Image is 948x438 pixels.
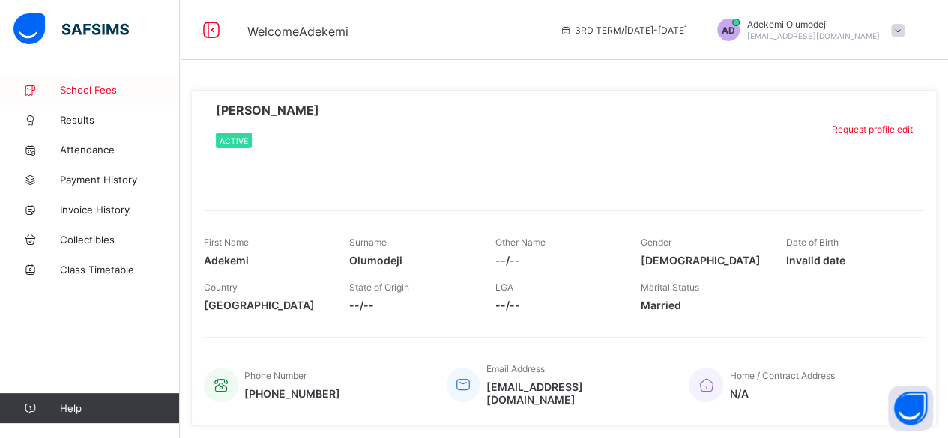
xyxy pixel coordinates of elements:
span: Attendance [60,144,180,156]
span: Olumodeji [349,254,472,267]
div: AdekemiOlumodeji [702,19,912,41]
span: Surname [349,237,387,248]
span: Results [60,114,180,126]
span: [GEOGRAPHIC_DATA] [204,299,327,311]
span: Email Address [486,363,544,374]
span: [PHONE_NUMBER] [244,387,340,400]
span: Invalid date [786,254,909,267]
span: Adekemi Olumodeji [747,19,880,30]
span: Other Name [495,237,545,248]
span: First Name [204,237,249,248]
span: State of Origin [349,282,409,293]
span: School Fees [60,84,180,96]
span: [DEMOGRAPHIC_DATA] [641,254,764,267]
span: Request profile edit [832,124,913,135]
button: Open asap [888,386,933,431]
span: AD [722,25,735,36]
span: --/-- [349,299,472,311]
span: Phone Number [244,370,307,381]
span: Adekemi [204,254,327,267]
span: Date of Birth [786,237,839,248]
span: Country [204,282,238,293]
span: Class Timetable [60,264,180,276]
span: [PERSON_NAME] [216,103,319,118]
span: Home / Contract Address [729,370,834,381]
span: Collectibles [60,234,180,246]
span: --/-- [495,299,618,311]
span: Payment History [60,174,180,186]
span: Welcome Adekemi [247,24,348,39]
img: safsims [13,13,129,45]
span: [EMAIL_ADDRESS][DOMAIN_NAME] [747,31,880,40]
span: Active [220,136,248,145]
span: Help [60,402,179,414]
span: LGA [495,282,513,293]
span: Marital Status [641,282,699,293]
span: session/term information [560,25,687,36]
span: [EMAIL_ADDRESS][DOMAIN_NAME] [486,380,666,406]
span: Gender [641,237,671,248]
span: Invoice History [60,204,180,216]
span: N/A [729,387,834,400]
span: Married [641,299,764,311]
span: --/-- [495,254,618,267]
